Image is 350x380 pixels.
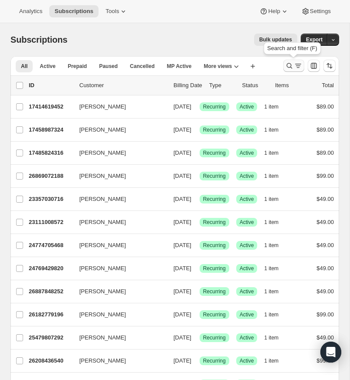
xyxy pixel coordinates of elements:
[316,334,334,341] span: $49.00
[173,196,191,202] span: [DATE]
[29,170,334,182] div: 26869072188[PERSON_NAME][DATE]SuccessRecurringSuccessActive1 item$99.00
[29,262,334,275] div: 24769429820[PERSON_NAME][DATE]SuccessRecurringSuccessActive1 item$49.00
[254,34,297,46] button: Bulk updates
[203,196,226,203] span: Recurring
[29,264,72,273] p: 24769429820
[259,36,292,43] span: Bulk updates
[240,242,254,249] span: Active
[310,8,331,15] span: Settings
[264,262,288,275] button: 1 item
[264,332,288,344] button: 1 item
[264,309,288,321] button: 1 item
[323,60,336,72] button: Sort the results
[173,173,191,179] span: [DATE]
[173,288,191,295] span: [DATE]
[308,60,320,72] button: Customize table column order and visibility
[268,8,280,15] span: Help
[79,149,126,157] span: [PERSON_NAME]
[79,218,126,227] span: [PERSON_NAME]
[264,193,288,205] button: 1 item
[203,173,226,180] span: Recurring
[203,265,226,272] span: Recurring
[240,357,254,364] span: Active
[316,357,334,364] span: $99.00
[240,288,254,295] span: Active
[203,242,226,249] span: Recurring
[264,124,288,136] button: 1 item
[198,60,244,72] button: More views
[29,241,72,250] p: 24774705468
[240,196,254,203] span: Active
[203,219,226,226] span: Recurring
[79,333,126,342] span: [PERSON_NAME]
[29,149,72,157] p: 17485824316
[316,265,334,271] span: $49.00
[74,354,161,368] button: [PERSON_NAME]
[74,308,161,322] button: [PERSON_NAME]
[79,287,126,296] span: [PERSON_NAME]
[173,311,191,318] span: [DATE]
[264,265,279,272] span: 1 item
[29,81,72,90] p: ID
[203,357,226,364] span: Recurring
[29,333,72,342] p: 25479807292
[29,124,334,136] div: 17458987324[PERSON_NAME][DATE]SuccessRecurringSuccessActive1 item$89.00
[322,81,334,90] p: Total
[264,170,288,182] button: 1 item
[68,63,87,70] span: Prepaid
[173,81,202,90] p: Billing Date
[74,331,161,345] button: [PERSON_NAME]
[74,169,161,183] button: [PERSON_NAME]
[316,173,334,179] span: $99.00
[79,310,126,319] span: [PERSON_NAME]
[79,81,167,90] p: Customer
[316,103,334,110] span: $89.00
[316,149,334,156] span: $89.00
[316,126,334,133] span: $89.00
[29,218,72,227] p: 23111008572
[19,8,42,15] span: Analytics
[29,355,334,367] div: 26208436540[PERSON_NAME][DATE]SuccessRecurringSuccessActive1 item$99.00
[316,288,334,295] span: $49.00
[173,357,191,364] span: [DATE]
[203,103,226,110] span: Recurring
[264,149,279,156] span: 1 item
[264,126,279,133] span: 1 item
[204,63,232,70] span: More views
[240,265,254,272] span: Active
[74,123,161,137] button: [PERSON_NAME]
[74,100,161,114] button: [PERSON_NAME]
[203,126,226,133] span: Recurring
[203,288,226,295] span: Recurring
[79,195,126,204] span: [PERSON_NAME]
[29,102,72,111] p: 17414619452
[296,5,336,17] button: Settings
[79,172,126,180] span: [PERSON_NAME]
[316,242,334,248] span: $49.00
[264,101,288,113] button: 1 item
[29,356,72,365] p: 26208436540
[203,311,226,318] span: Recurring
[79,356,126,365] span: [PERSON_NAME]
[254,5,294,17] button: Help
[173,334,191,341] span: [DATE]
[79,102,126,111] span: [PERSON_NAME]
[264,216,288,228] button: 1 item
[316,219,334,225] span: $49.00
[173,242,191,248] span: [DATE]
[203,334,226,341] span: Recurring
[100,5,133,17] button: Tools
[29,147,334,159] div: 17485824316[PERSON_NAME][DATE]SuccessRecurringSuccessActive1 item$89.00
[99,63,118,70] span: Paused
[246,60,260,72] button: Create new view
[173,219,191,225] span: [DATE]
[29,101,334,113] div: 17414619452[PERSON_NAME][DATE]SuccessRecurringSuccessActive1 item$89.00
[54,8,93,15] span: Subscriptions
[316,311,334,318] span: $99.00
[21,63,27,70] span: All
[49,5,99,17] button: Subscriptions
[74,285,161,299] button: [PERSON_NAME]
[242,81,268,90] p: Status
[264,357,279,364] span: 1 item
[264,239,288,251] button: 1 item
